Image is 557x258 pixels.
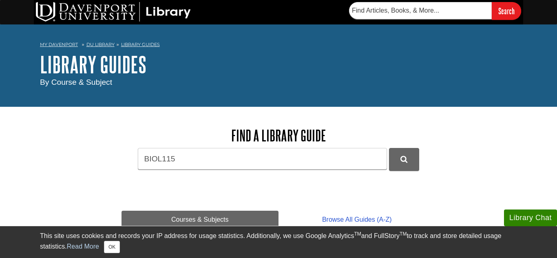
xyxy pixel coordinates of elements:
[122,211,278,229] a: Courses & Subjects
[40,39,517,52] nav: breadcrumb
[138,148,387,170] input: Search by Course or Subject...
[40,77,517,88] div: By Course & Subject
[278,211,435,229] a: Browse All Guides (A-Z)
[104,241,120,253] button: Close
[389,148,419,170] button: DU Library Guides Search
[40,231,517,253] div: This site uses cookies and records your IP address for usage statistics. Additionally, we use Goo...
[354,231,361,237] sup: TM
[67,243,99,250] a: Read More
[121,42,160,47] a: Library Guides
[40,41,78,48] a: My Davenport
[504,209,557,226] button: Library Chat
[40,52,517,77] h1: Library Guides
[400,156,407,163] i: Search Library Guides
[349,2,492,19] input: Find Articles, Books, & More...
[36,2,191,22] img: DU Library
[349,2,521,20] form: Searches DU Library's articles, books, and more
[122,127,435,144] h2: Find a Library Guide
[86,42,115,47] a: DU Library
[400,231,407,237] sup: TM
[492,2,521,20] input: Search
